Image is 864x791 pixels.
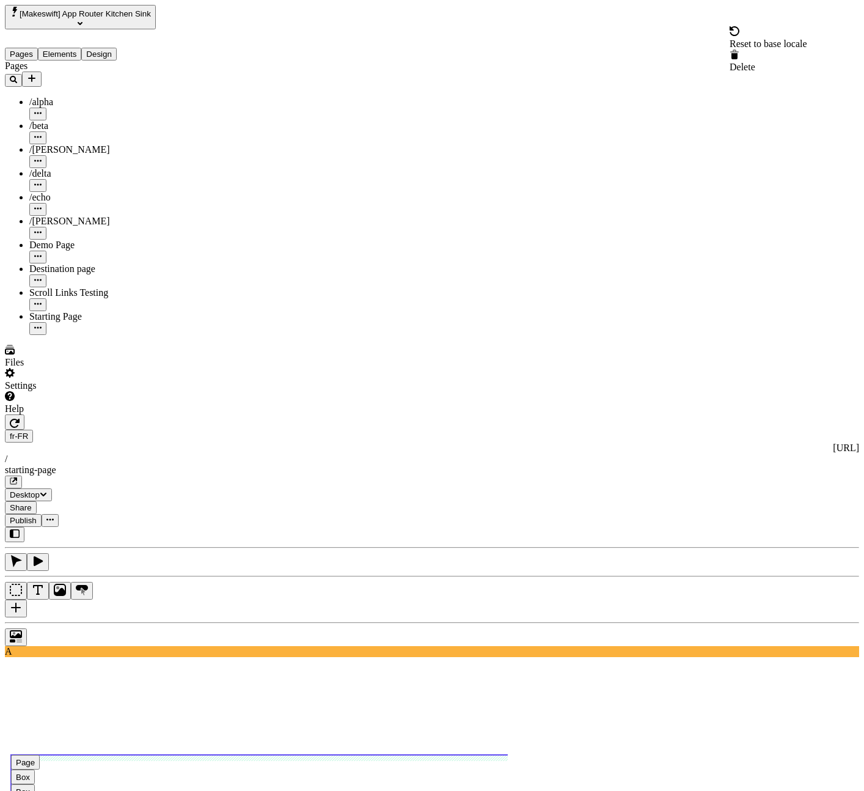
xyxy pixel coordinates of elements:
button: Select site [5,5,156,29]
div: Reset to base locale [730,39,807,50]
div: Destination page [29,263,174,274]
button: Button [71,582,93,600]
button: Page [11,755,40,770]
div: /alpha [29,97,174,108]
div: Demo Page [29,240,174,251]
button: Image [49,582,71,600]
span: fr-FR [10,432,28,441]
div: Settings [5,380,174,391]
div: Pages [5,61,174,72]
div: Starting Page [29,311,174,322]
span: Share [10,503,32,512]
button: Elements [38,48,82,61]
button: Share [5,501,37,514]
div: Page [16,758,35,767]
div: [URL] [5,443,859,454]
span: Delete [730,62,755,72]
div: A [5,646,859,657]
div: /echo [29,192,174,203]
button: Box [11,770,35,784]
div: /[PERSON_NAME] [29,216,174,227]
div: starting-page [5,465,859,476]
button: Add new [22,72,42,87]
button: Pages [5,48,38,61]
p: Cookie Test Route [5,10,178,21]
div: /[PERSON_NAME] [29,144,174,155]
div: Help [5,403,174,414]
button: Box [5,582,27,600]
span: Publish [10,516,37,525]
div: /delta [29,168,174,179]
span: Desktop [10,490,40,499]
div: Scroll Links Testing [29,287,174,298]
button: Publish [5,514,42,527]
span: [Makeswift] App Router Kitchen Sink [20,9,151,18]
button: Design [81,48,117,61]
div: /beta [29,120,174,131]
button: Open locale picker [5,430,33,443]
div: Files [5,357,174,368]
button: Desktop [5,488,52,501]
button: Text [27,582,49,600]
div: / [5,454,859,465]
div: Box [16,773,30,782]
